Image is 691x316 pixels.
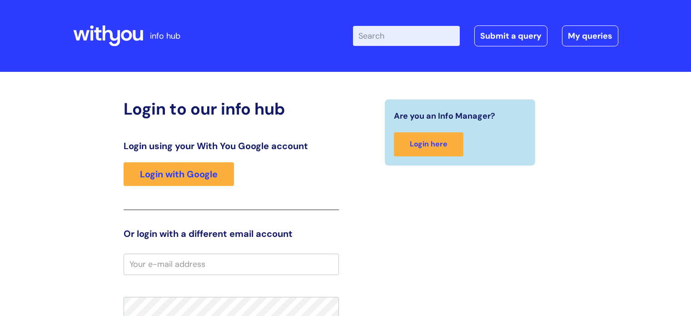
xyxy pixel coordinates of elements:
[394,109,495,123] span: Are you an Info Manager?
[562,25,618,46] a: My queries
[124,162,234,186] a: Login with Google
[124,254,339,275] input: Your e-mail address
[124,228,339,239] h3: Or login with a different email account
[124,99,339,119] h2: Login to our info hub
[150,29,180,43] p: info hub
[124,140,339,151] h3: Login using your With You Google account
[474,25,547,46] a: Submit a query
[394,132,463,156] a: Login here
[353,26,460,46] input: Search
